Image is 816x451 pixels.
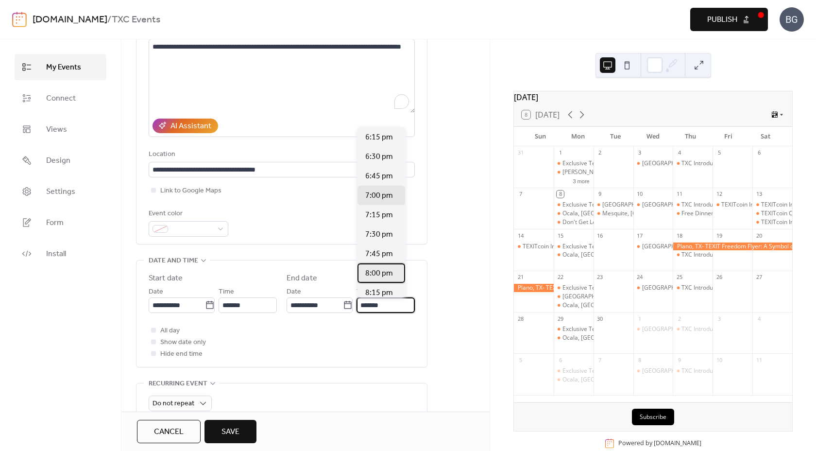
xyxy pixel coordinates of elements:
div: TXC Introduction and Update! [681,251,761,259]
div: TEXITcoin Information Meetings at Red River BBQ [752,218,792,226]
div: TEXITcoin Information Meetings at [GEOGRAPHIC_DATA] [523,243,676,251]
div: 4 [755,315,763,322]
div: TXC Introduction and Update! [681,284,761,292]
div: 13 [755,191,763,198]
span: Form [46,217,64,229]
div: Tue [597,127,634,146]
div: Mon [559,127,596,146]
a: [DOMAIN_NAME] [654,439,701,448]
div: Granbury, TX - Dinner is on us! Wings Etc. [594,201,633,209]
a: Views [15,116,106,142]
div: Exclusive Texit Coin Zoom ALL Miners & Guests Welcome! [554,243,594,251]
div: 30 [596,315,604,322]
div: TXC Introduction and Update! [681,201,761,209]
div: 5 [715,149,723,156]
span: Date [149,286,163,298]
a: Settings [15,178,106,205]
span: My Events [46,62,81,73]
button: Cancel [137,420,201,443]
b: / [107,11,112,29]
span: All day [160,325,180,337]
div: Exclusive Texit Coin Zoom ALL Miners & Guests Welcome! [562,201,718,209]
div: 1 [636,315,644,322]
div: 21 [517,274,524,281]
div: TXC Introduction and Update! [673,159,713,168]
div: 3 [636,149,644,156]
div: 10 [715,356,723,364]
span: Views [46,124,67,136]
div: 6 [557,356,564,364]
div: 7 [517,191,524,198]
span: Design [46,155,70,167]
span: Link to Google Maps [160,185,221,197]
div: 1 [557,149,564,156]
span: Recurring event [149,378,207,390]
div: Ocala, [GEOGRAPHIC_DATA]- TEXITcoin [DATE] Meet-up & Dinner on Us! [562,209,758,218]
div: 18 [676,232,683,239]
div: 25 [676,274,683,281]
div: 15 [557,232,564,239]
div: Plano, TX- TEXIT Freedom Flyer: A Symbol of Ambition Joins Plano Balloon Festival [673,243,792,251]
div: TEXITcoin Community & Crypto Event [752,209,792,218]
div: 3 [715,315,723,322]
div: Free Dinner & TEXITcoin Presentation in Plano! [681,209,807,218]
div: Mansfield, TX- TXC Informational Meeting [633,243,673,251]
div: Free Dinner & TEXITcoin Presentation in Plano! [673,209,713,218]
span: Date [287,286,301,298]
div: Ocala, FL- TEXITcoin Monday Meet-up & Dinner on Us! [554,251,594,259]
div: [GEOGRAPHIC_DATA], [GEOGRAPHIC_DATA] - TexitCoin Opportunity Meeting! [562,293,772,301]
b: TXC Events [112,11,160,29]
div: 26 [715,274,723,281]
div: Exclusive Texit Coin Zoom ALL Miners & Guests Welcome! [562,325,718,333]
span: Cancel [154,426,184,438]
span: 7:45 pm [365,248,393,260]
div: 23 [596,274,604,281]
div: Granbury, TX - TexitCoin Opportunity Meeting! [554,293,594,301]
div: Mesquite, TX- TXC Meet-up with Special Guest Eddie Allen [594,209,633,218]
div: Ocala, [GEOGRAPHIC_DATA]- TEXITcoin [DATE] Meet-up & Dinner on Us! [562,251,758,259]
div: Location [149,149,413,160]
div: TXC Introduction and Update! [673,284,713,292]
div: TXC Introduction and Update! [681,159,761,168]
span: Connect [46,93,76,104]
div: 12 [715,191,723,198]
div: TXC Introduction and Update! [681,367,761,375]
div: Powered by [618,439,701,448]
div: Ocala, [GEOGRAPHIC_DATA]- TEXITcoin [DATE] Meet-up & Dinner on Us! [562,334,758,342]
div: TEXITcoin Information Meetings at Red River BBQ [514,243,554,251]
div: Thu [672,127,709,146]
span: Show date only [160,337,206,348]
div: 2 [596,149,604,156]
span: Save [221,426,239,438]
div: End date [287,273,317,284]
div: Exclusive Texit Coin Zoom ALL Miners & Guests Welcome! [554,367,594,375]
span: Settings [46,186,75,198]
span: 6:30 pm [365,151,393,163]
span: 7:00 pm [365,190,393,202]
div: Exclusive Texit Coin Zoom ALL Miners & Guests Welcome! [562,243,718,251]
span: 6:45 pm [365,171,393,182]
div: 20 [755,232,763,239]
span: Hide end time [160,348,203,360]
div: Exclusive Texit Coin Zoom ALL Miners & Guests Welcome! [554,284,594,292]
div: Ocala, FL- TEXITcoin Monday Meet-up & Dinner on Us! [554,376,594,384]
a: Connect [15,85,106,111]
div: TXC Introduction and Update! [673,201,713,209]
span: 7:30 pm [365,229,393,241]
div: Plano, TX- TEXIT Freedom Flyer: A Symbol of Ambition Joins Plano Balloon Festival [514,284,554,292]
div: Mansfield, TX- TXC Informational Meeting [633,201,673,209]
div: Sat [747,127,784,146]
a: Design [15,147,106,173]
div: Exclusive Texit Coin Zoom ALL Miners & Guests Welcome! [554,325,594,333]
div: TXC Introduction and Update! [673,367,713,375]
span: Do not repeat [153,397,194,410]
div: Exclusive Texit Coin Zoom ALL Miners & Guests Welcome! [554,159,594,168]
textarea: To enrich screen reader interactions, please activate Accessibility in Grammarly extension settings [149,39,415,113]
div: 6 [755,149,763,156]
div: Wed [634,127,672,146]
div: 5 [517,356,524,364]
div: 31 [517,149,524,156]
div: 2 [676,315,683,322]
div: Don't Get Left Behind! TEXITcoin Dinner & Presentation [562,218,711,226]
a: Install [15,241,106,267]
